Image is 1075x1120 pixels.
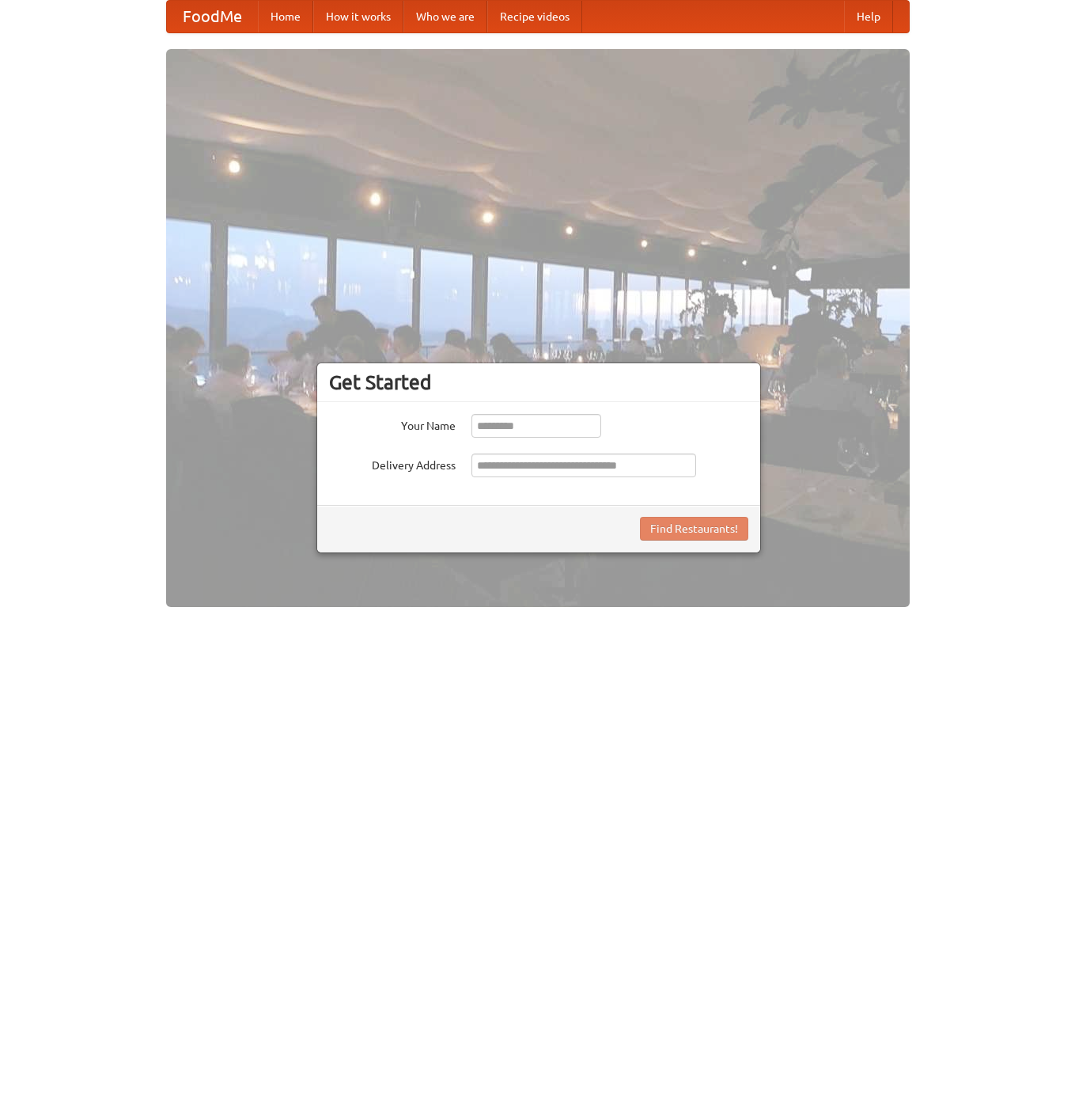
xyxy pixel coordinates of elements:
[329,454,456,473] label: Delivery Address
[313,1,403,32] a: How it works
[403,1,487,32] a: Who we are
[640,517,748,541] button: Find Restaurants!
[258,1,313,32] a: Home
[167,1,258,32] a: FoodMe
[329,414,456,434] label: Your Name
[844,1,893,32] a: Help
[329,370,748,394] h3: Get Started
[487,1,582,32] a: Recipe videos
